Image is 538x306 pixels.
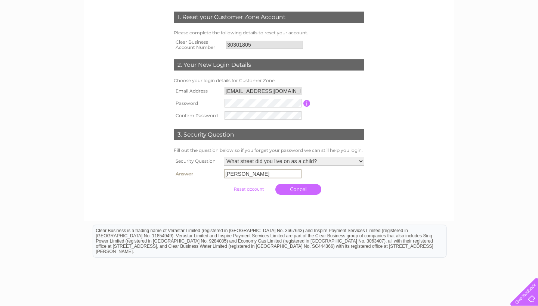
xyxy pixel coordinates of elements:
div: 2. Your New Login Details [174,59,364,71]
th: Answer [172,168,222,180]
input: Information [303,100,310,107]
div: Clear Business is a trading name of Verastar Limited (registered in [GEOGRAPHIC_DATA] No. 3667643... [93,4,446,36]
td: Fill out the question below so if you forget your password we can still help you login. [172,146,366,155]
div: 1. Reset your Customer Zone Account [174,12,364,23]
img: logo.png [19,19,57,42]
a: Energy [452,32,469,37]
input: Submit [226,184,272,194]
a: Contact [515,32,534,37]
th: Clear Business Account Number [172,37,224,52]
td: Choose your login details for Customer Zone. [172,76,366,85]
th: Password [172,97,223,109]
a: Water [433,32,448,37]
a: 0333 014 3131 [397,4,449,13]
th: Confirm Password [172,109,223,122]
a: Telecoms [473,32,495,37]
th: Security Question [172,155,222,168]
a: Blog [500,32,511,37]
a: Cancel [275,184,321,195]
th: Email Address [172,85,223,97]
td: Please complete the following details to reset your account. [172,28,366,37]
div: 3. Security Question [174,129,364,140]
